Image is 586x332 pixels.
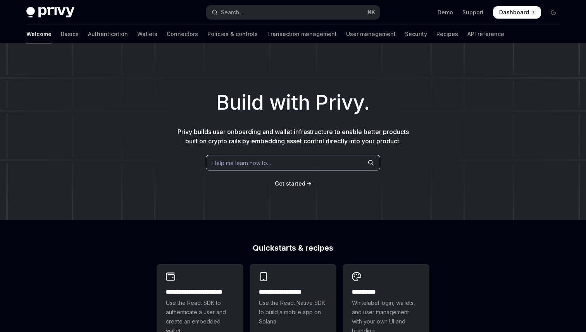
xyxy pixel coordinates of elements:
[26,25,52,43] a: Welcome
[157,244,429,252] h2: Quickstarts & recipes
[462,9,484,16] a: Support
[88,25,128,43] a: Authentication
[212,159,271,167] span: Help me learn how to…
[438,9,453,16] a: Demo
[493,6,541,19] a: Dashboard
[275,180,305,187] span: Get started
[26,7,74,18] img: dark logo
[206,5,380,19] button: Open search
[499,9,529,16] span: Dashboard
[167,25,198,43] a: Connectors
[405,25,427,43] a: Security
[259,298,327,326] span: Use the React Native SDK to build a mobile app on Solana.
[436,25,458,43] a: Recipes
[12,88,574,118] h1: Build with Privy.
[346,25,396,43] a: User management
[275,180,305,188] a: Get started
[61,25,79,43] a: Basics
[467,25,504,43] a: API reference
[547,6,560,19] button: Toggle dark mode
[267,25,337,43] a: Transaction management
[221,8,243,17] div: Search...
[207,25,258,43] a: Policies & controls
[178,128,409,145] span: Privy builds user onboarding and wallet infrastructure to enable better products built on crypto ...
[367,9,375,15] span: ⌘ K
[137,25,157,43] a: Wallets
